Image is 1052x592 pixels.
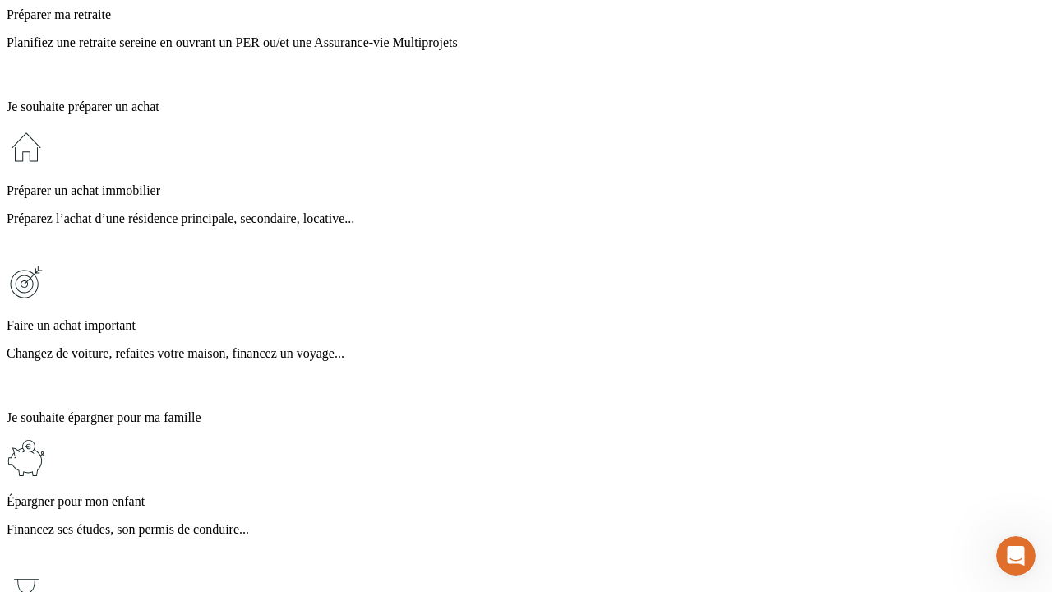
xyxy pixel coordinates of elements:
p: Faire un achat important [7,318,1045,333]
iframe: Intercom live chat [996,536,1036,576]
p: Je souhaite préparer un achat [7,99,1045,114]
p: Épargner pour mon enfant [7,494,1045,509]
p: Préparer un achat immobilier [7,183,1045,198]
p: Planifiez une retraite sereine en ouvrant un PER ou/et une Assurance-vie Multiprojets [7,35,1045,50]
p: Préparez l’achat d’une résidence principale, secondaire, locative... [7,211,1045,226]
p: Financez ses études, son permis de conduire... [7,522,1045,537]
p: Changez de voiture, refaites votre maison, financez un voyage... [7,346,1045,361]
p: Je souhaite épargner pour ma famille [7,410,1045,425]
p: Préparer ma retraite [7,7,1045,22]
